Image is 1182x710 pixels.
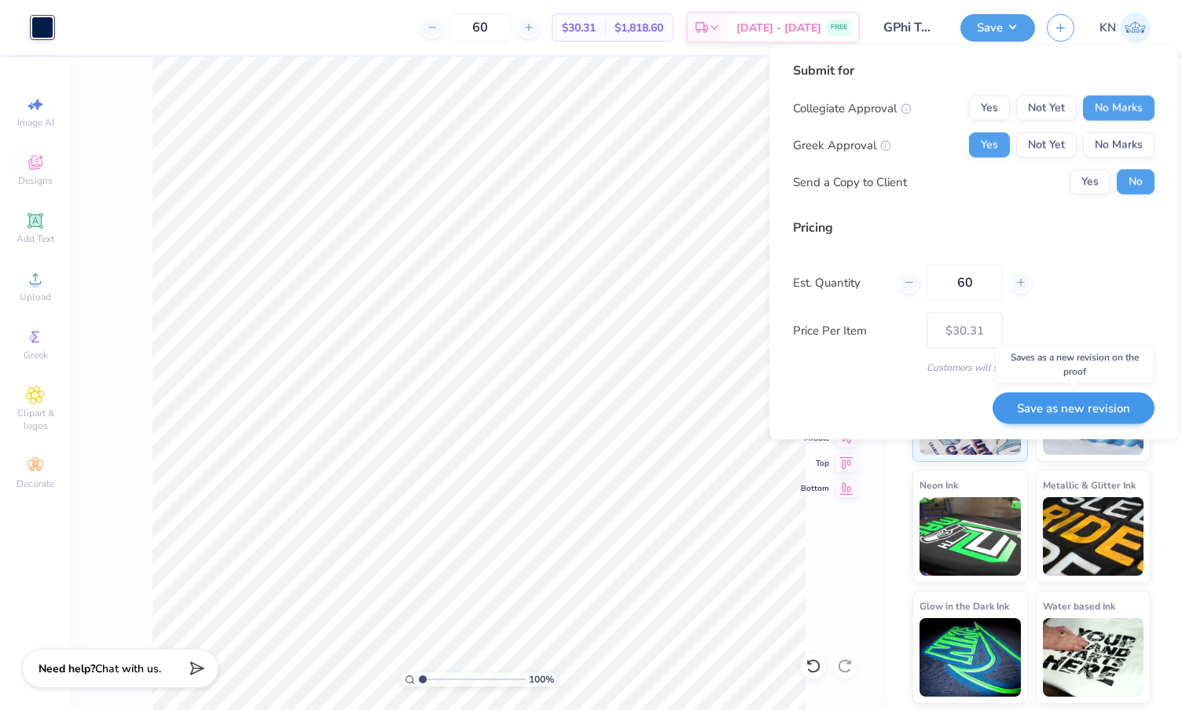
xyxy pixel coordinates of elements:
[1016,96,1077,121] button: Not Yet
[793,99,912,117] div: Collegiate Approval
[1016,133,1077,158] button: Not Yet
[615,20,663,36] span: $1,818.60
[1120,13,1151,43] img: Kayleigh Nario
[793,360,1154,375] div: Customers will see this price on HQ.
[1099,19,1116,37] span: KN
[793,61,1154,80] div: Submit for
[450,13,511,42] input: – –
[17,116,54,129] span: Image AI
[969,96,1010,121] button: Yes
[1043,497,1144,576] img: Metallic & Glitter Ink
[920,598,1009,614] span: Glow in the Dark Ink
[801,458,829,469] span: Top
[1043,598,1115,614] span: Water based Ink
[793,173,907,191] div: Send a Copy to Client
[20,291,51,303] span: Upload
[1117,170,1154,195] button: No
[39,661,95,676] strong: Need help?
[1099,13,1151,43] a: KN
[920,497,1021,576] img: Neon Ink
[1043,477,1136,493] span: Metallic & Glitter Ink
[24,349,48,361] span: Greek
[529,672,554,686] span: 100 %
[736,20,821,36] span: [DATE] - [DATE]
[1083,133,1154,158] button: No Marks
[927,265,1003,301] input: – –
[920,618,1021,697] img: Glow in the Dark Ink
[996,346,1153,382] div: Saves as a new revision on the proof
[793,218,1154,237] div: Pricing
[793,321,915,339] label: Price Per Item
[95,661,161,676] span: Chat with us.
[1083,96,1154,121] button: No Marks
[1070,170,1110,195] button: Yes
[793,273,886,291] label: Est. Quantity
[801,483,829,494] span: Bottom
[17,478,54,490] span: Decorate
[8,407,63,432] span: Clipart & logos
[793,136,891,154] div: Greek Approval
[1043,618,1144,697] img: Water based Ink
[562,20,596,36] span: $30.31
[18,174,53,187] span: Designs
[872,12,949,43] input: Untitled Design
[960,14,1035,42] button: Save
[969,133,1010,158] button: Yes
[993,392,1154,424] button: Save as new revision
[920,477,958,493] span: Neon Ink
[17,232,54,245] span: Add Text
[831,22,847,33] span: FREE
